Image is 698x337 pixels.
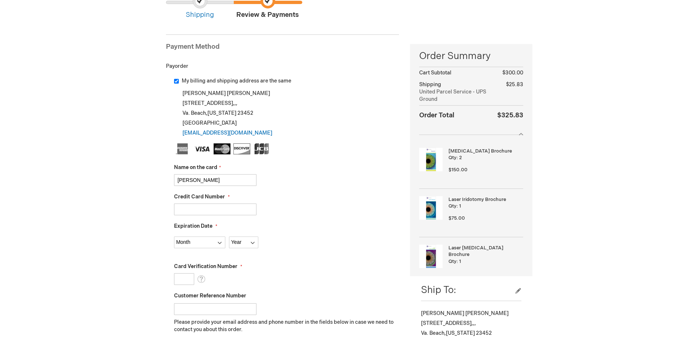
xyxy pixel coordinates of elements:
[497,111,523,119] span: $325.83
[419,110,454,120] strong: Order Total
[174,263,237,270] span: Card Verification Number
[421,285,456,296] span: Ship To:
[194,143,211,154] img: Visa
[448,167,468,173] span: $150.00
[419,50,523,67] span: Order Summary
[233,143,250,154] img: Discover
[166,63,188,69] span: Payorder
[174,293,246,299] span: Customer Reference Number
[174,194,225,200] span: Credit Card Number
[502,70,523,76] span: $300.00
[182,78,291,84] span: My billing and shipping address are the same
[419,81,441,88] span: Shipping
[253,143,270,154] img: JCB
[174,319,399,333] p: Please provide your email address and phone number in the fields below in case we need to contact...
[459,259,461,264] span: 1
[166,42,399,55] div: Payment Method
[448,203,457,209] span: Qty
[182,130,272,136] a: [EMAIL_ADDRESS][DOMAIN_NAME]
[448,259,457,264] span: Qty
[459,203,461,209] span: 1
[448,245,521,258] strong: Laser [MEDICAL_DATA] Brochure
[448,215,465,221] span: $75.00
[448,196,521,203] strong: Laser Iridotomy Brochure
[448,155,457,161] span: Qty
[174,143,191,154] img: American Express
[419,245,443,268] img: Laser Trabeculoplasty Brochure
[174,164,217,171] span: Name on the card
[459,155,462,161] span: 2
[446,330,475,336] span: [US_STATE]
[174,273,194,285] input: Card Verification Number
[419,88,497,103] span: United Parcel Service - UPS Ground
[419,148,443,171] img: Glaucoma Brochure
[419,67,497,79] th: Cart Subtotal
[174,204,256,215] input: Credit Card Number
[419,196,443,220] img: Laser Iridotomy Brochure
[214,143,230,154] img: MasterCard
[506,81,523,88] span: $25.83
[207,110,236,116] span: [US_STATE]
[448,148,521,155] strong: [MEDICAL_DATA] Brochure
[174,88,399,138] div: [PERSON_NAME] [PERSON_NAME] [STREET_ADDRESS],,, Va. Beach , 23452 [GEOGRAPHIC_DATA]
[174,223,213,229] span: Expiration Date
